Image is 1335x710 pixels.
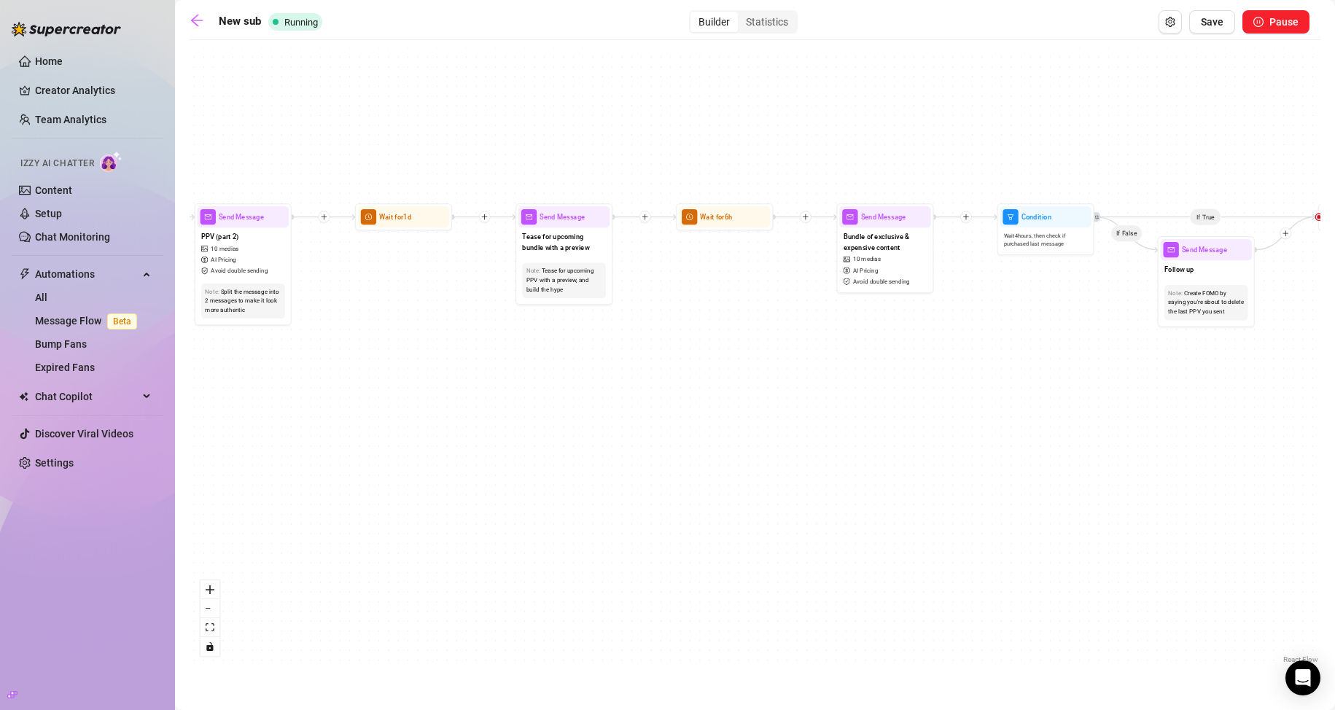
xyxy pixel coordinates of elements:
[19,391,28,402] img: Chat Copilot
[1256,217,1316,250] g: Edge from 9aafb535-0410-4fb8-87c2-96c586bd4e9e to d60c7534-b652-4d17-a6bc-20377679a0ef
[201,637,219,656] button: toggle interactivity
[1165,17,1175,27] span: setting
[515,203,612,305] div: mailSend MessageTease for upcoming bundle with a previewNote:Tease for upcoming PPV with a previe...
[1164,265,1194,276] span: Follow up
[844,232,927,253] span: Bundle of exclusive & expensive content
[844,268,852,274] span: dollar
[321,214,327,220] span: plus
[35,262,139,286] span: Automations
[219,15,261,28] strong: New sub
[853,266,879,276] span: AI Pricing
[205,287,281,315] div: Split the message into 2 messages to make it look more authentic
[1163,242,1178,257] span: mail
[642,214,648,220] span: plus
[35,292,47,303] a: All
[379,211,411,222] span: Wait for 1d
[481,214,488,220] span: plus
[35,385,139,408] span: Chat Copilot
[100,151,122,172] img: AI Chatter
[19,268,31,280] span: thunderbolt
[1283,655,1318,663] a: React Flow attribution
[1253,17,1264,27] span: pause-circle
[700,211,732,222] span: Wait for 6h
[842,209,857,225] span: mail
[35,114,106,125] a: Team Analytics
[35,208,62,219] a: Setup
[35,184,72,196] a: Content
[1003,209,1018,225] span: filter
[844,256,852,262] span: picture
[1201,16,1223,28] span: Save
[690,12,738,32] div: Builder
[219,211,264,222] span: Send Message
[35,362,95,373] a: Expired Fans
[201,580,219,656] div: React Flow controls
[836,203,933,293] div: mailSend MessageBundle of exclusive & expensive contentpicture10 mediasdollarAI Pricingsafety-cer...
[1004,232,1088,249] span: Wait 4 hours, then check if purchased last message
[844,278,852,285] span: safety-certificate
[35,428,133,440] a: Discover Viral Videos
[201,580,219,599] button: zoom in
[1157,236,1254,327] div: mailSend MessageFollow upNote:Create FOMO by saying you're about to delete the last PPV you sent
[35,338,87,350] a: Bump Fans
[861,211,906,222] span: Send Message
[1182,244,1227,255] span: Send Message
[201,268,209,274] span: safety-certificate
[7,690,17,700] span: build
[201,246,209,252] span: picture
[1094,217,1158,250] g: Edge from 54b01fab-14c9-410c-be74-3b1cb4db055c to 9aafb535-0410-4fb8-87c2-96c586bd4e9e
[676,203,773,230] div: clock-circleWait for6h
[201,257,209,263] span: dollar
[35,315,143,327] a: Message FlowBeta
[190,13,211,31] a: arrow-left
[284,17,318,28] span: Running
[997,203,1094,255] div: filterConditionWait4hours, then check if purchased last message
[35,231,110,243] a: Chat Monitoring
[35,79,152,102] a: Creator Analytics
[540,211,585,222] span: Send Message
[211,267,268,276] span: Avoid double sending
[1189,10,1235,34] button: Save Flow
[1242,10,1309,34] button: Pause
[802,214,809,220] span: plus
[201,618,219,637] button: fit view
[522,232,606,253] span: Tease for upcoming bundle with a preview
[1021,211,1051,222] span: Condition
[682,209,697,225] span: clock-circle
[201,232,238,243] span: PPV (part 2)
[738,12,796,32] div: Statistics
[1092,215,1099,219] span: retweet
[35,457,74,469] a: Settings
[853,277,910,286] span: Avoid double sending
[107,313,137,329] span: Beta
[853,255,881,265] span: 10 medias
[1283,230,1289,237] span: plus
[190,13,204,28] span: arrow-left
[1269,16,1299,28] span: Pause
[211,244,238,254] span: 10 medias
[1285,660,1320,695] div: Open Intercom Messenger
[526,267,602,294] div: Tease for upcoming PPV with a preview, and build the hype
[20,157,94,171] span: Izzy AI Chatter
[35,55,63,67] a: Home
[195,203,292,325] div: mailSend MessagePPV (part 2)picture10 mediasdollarAI Pricingsafety-certificateAvoid double sendin...
[355,203,452,230] div: clock-circleWait for1d
[12,22,121,36] img: logo-BBDzfeDw.svg
[361,209,376,225] span: clock-circle
[1168,289,1244,316] div: Create FOMO by saying you're about to delete the last PPV you sent
[689,10,798,34] div: segmented control
[962,214,969,220] span: plus
[521,209,537,225] span: mail
[211,255,236,265] span: AI Pricing
[201,209,216,225] span: mail
[1159,10,1182,34] button: Open Exit Rules
[201,599,219,618] button: zoom out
